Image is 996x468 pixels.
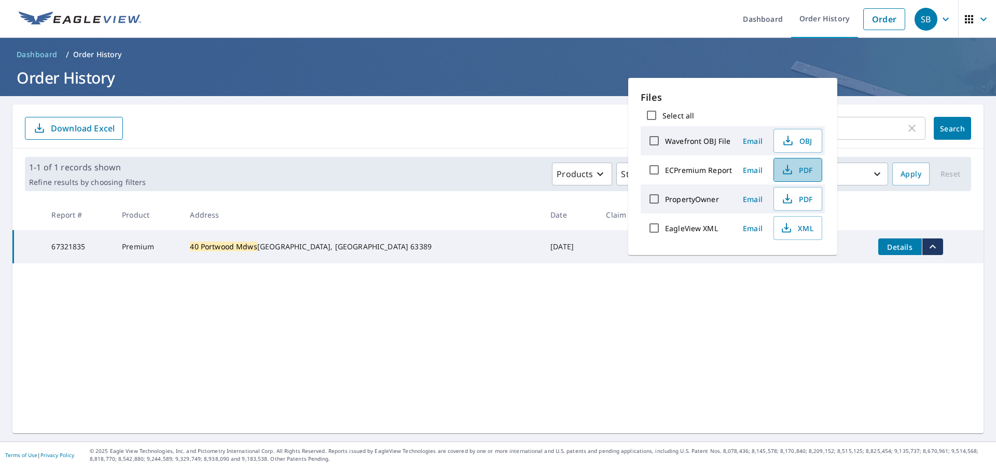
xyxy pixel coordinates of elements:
[641,90,825,104] p: Files
[773,187,822,211] button: PDF
[190,242,257,251] mark: 40 Portwood Mdws
[736,220,769,236] button: Email
[542,199,598,230] th: Date
[12,67,984,88] h1: Order History
[552,163,612,185] button: Products
[73,49,122,60] p: Order History
[863,8,905,30] a: Order
[66,48,69,61] li: /
[25,117,123,140] button: Download Excel
[662,111,694,121] label: Select all
[780,193,813,205] span: PDF
[190,242,534,252] div: [GEOGRAPHIC_DATA], [GEOGRAPHIC_DATA] 63389
[621,168,646,180] p: Status
[915,8,937,31] div: SB
[557,168,593,180] p: Products
[878,238,922,255] button: detailsBtn-67321835
[616,163,666,185] button: Status
[90,447,991,463] p: © 2025 Eagle View Technologies, Inc. and Pictometry International Corp. All Rights Reserved. Repo...
[542,230,598,263] td: [DATE]
[182,199,542,230] th: Address
[773,129,822,153] button: OBJ
[780,135,813,147] span: OBJ
[736,162,769,178] button: Email
[17,49,58,60] span: Dashboard
[740,223,765,233] span: Email
[43,230,114,263] td: 67321835
[773,158,822,182] button: PDF
[665,194,719,204] label: PropertyOwner
[43,199,114,230] th: Report #
[5,452,74,458] p: |
[19,11,141,27] img: EV Logo
[5,451,37,459] a: Terms of Use
[51,123,115,134] p: Download Excel
[922,238,943,255] button: filesDropdownBtn-67321835
[884,242,916,252] span: Details
[942,124,963,133] span: Search
[780,164,813,176] span: PDF
[892,163,930,185] button: Apply
[598,199,663,230] th: Claim ID
[40,451,74,459] a: Privacy Policy
[740,194,765,204] span: Email
[780,222,813,234] span: XML
[773,216,822,240] button: XML
[29,161,146,173] p: 1-1 of 1 records shown
[901,168,921,181] span: Apply
[29,178,146,187] p: Refine results by choosing filters
[934,117,971,140] button: Search
[665,136,730,146] label: Wavefront OBJ File
[12,46,984,63] nav: breadcrumb
[114,199,182,230] th: Product
[114,230,182,263] td: Premium
[665,223,718,233] label: EagleView XML
[736,191,769,207] button: Email
[736,133,769,149] button: Email
[740,136,765,146] span: Email
[12,46,62,63] a: Dashboard
[665,165,732,175] label: ECPremium Report
[740,165,765,175] span: Email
